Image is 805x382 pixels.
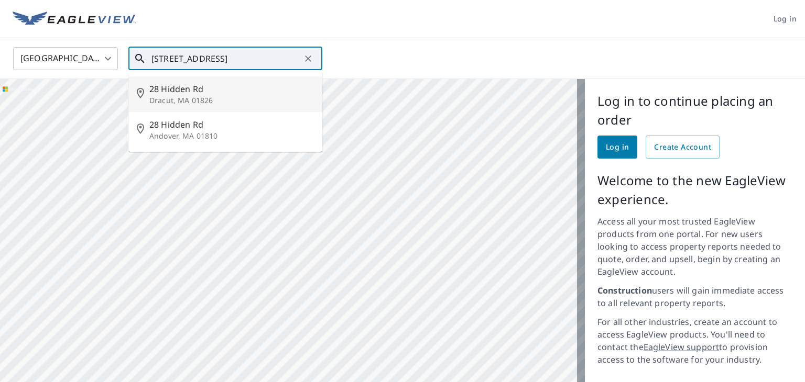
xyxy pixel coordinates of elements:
a: Log in [597,136,637,159]
span: 28 Hidden Rd [149,118,314,131]
p: For all other industries, create an account to access EagleView products. You'll need to contact ... [597,316,792,366]
a: Create Account [646,136,720,159]
p: users will gain immediate access to all relevant property reports. [597,284,792,309]
p: Andover, MA 01810 [149,131,314,141]
span: Log in [774,13,797,26]
strong: Construction [597,285,652,296]
img: EV Logo [13,12,136,27]
div: [GEOGRAPHIC_DATA] [13,44,118,73]
p: Dracut, MA 01826 [149,95,314,106]
span: 28 Hidden Rd [149,83,314,95]
span: Create Account [654,141,711,154]
p: Access all your most trusted EagleView products from one portal. For new users looking to access ... [597,215,792,278]
p: Log in to continue placing an order [597,92,792,129]
button: Clear [301,51,316,66]
a: EagleView support [644,341,720,353]
input: Search by address or latitude-longitude [151,44,301,73]
p: Welcome to the new EagleView experience. [597,171,792,209]
span: Log in [606,141,629,154]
